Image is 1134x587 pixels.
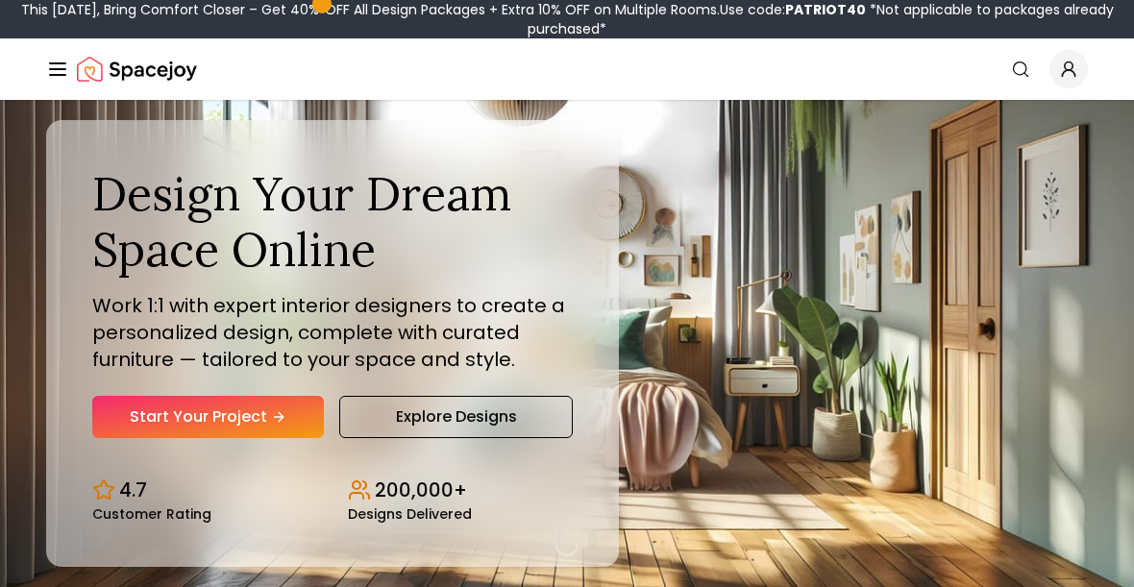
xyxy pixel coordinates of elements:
[77,50,197,88] img: Spacejoy Logo
[119,477,147,503] p: 4.7
[92,507,211,521] small: Customer Rating
[375,477,467,503] p: 200,000+
[92,396,324,438] a: Start Your Project
[77,50,197,88] a: Spacejoy
[92,166,573,277] h1: Design Your Dream Space Online
[92,292,573,373] p: Work 1:1 with expert interior designers to create a personalized design, complete with curated fu...
[348,507,472,521] small: Designs Delivered
[339,396,573,438] a: Explore Designs
[46,38,1088,100] nav: Global
[92,461,573,521] div: Design stats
